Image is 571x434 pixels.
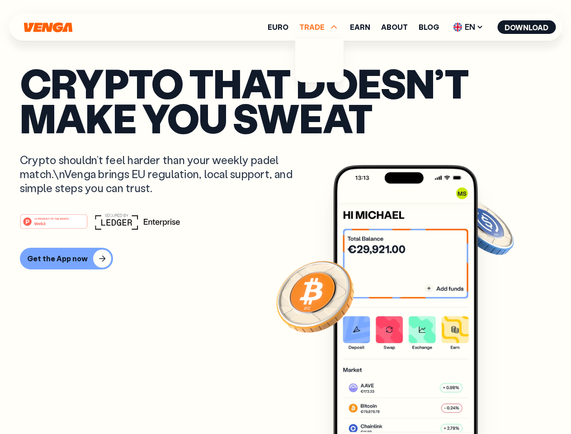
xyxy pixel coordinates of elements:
img: USDC coin [451,194,516,259]
span: TRADE [299,24,325,31]
span: TRADE [299,22,339,33]
tspan: Web3 [34,221,46,226]
p: Crypto that doesn’t make you sweat [20,66,551,135]
p: Crypto shouldn’t feel harder than your weekly padel match.\nVenga brings EU regulation, local sup... [20,153,306,195]
img: flag-uk [453,23,462,32]
a: Get the App now [20,248,551,269]
div: Get the App now [27,254,88,263]
a: Euro [268,24,288,31]
a: Earn [350,24,370,31]
span: EN [450,20,486,34]
button: Download [497,20,556,34]
a: #1 PRODUCT OF THE MONTHWeb3 [20,219,88,231]
img: Bitcoin [274,255,356,337]
a: Blog [419,24,439,31]
svg: Home [23,22,73,33]
button: Get the App now [20,248,113,269]
tspan: #1 PRODUCT OF THE MONTH [34,217,69,220]
a: About [381,24,408,31]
